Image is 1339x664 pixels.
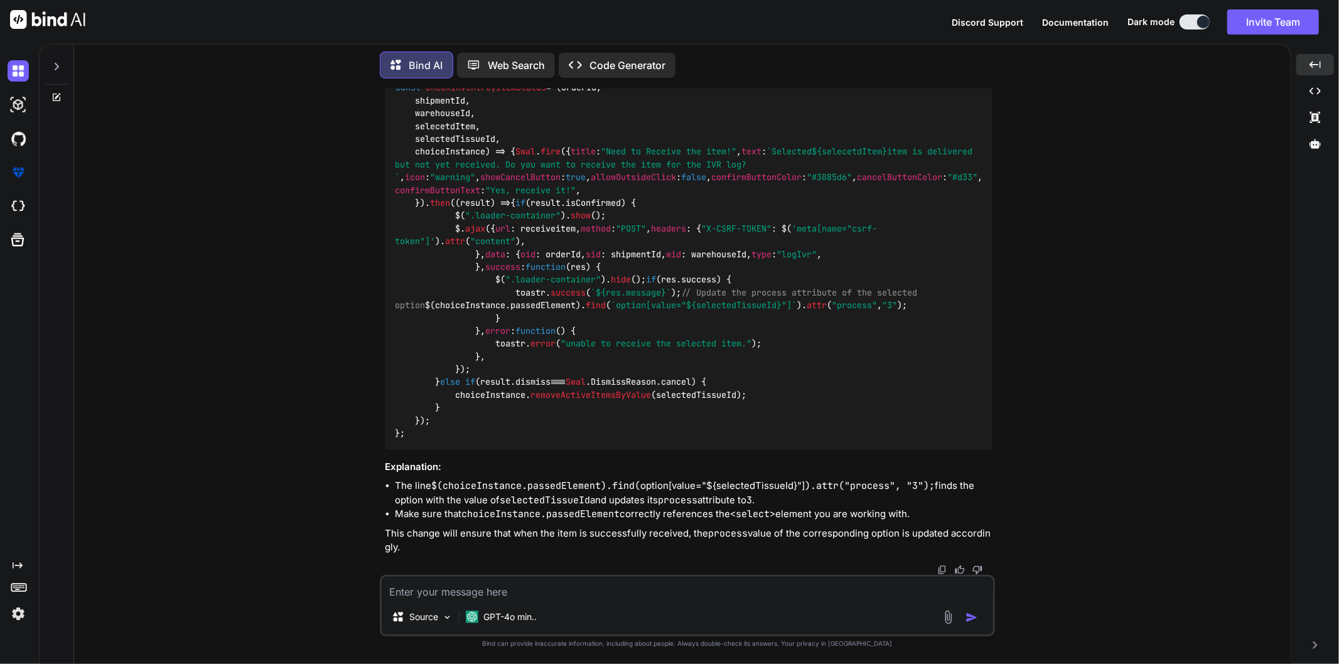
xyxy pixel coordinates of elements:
[515,325,556,336] span: function
[461,508,620,520] code: choiceInstance.passedElement
[947,172,977,183] span: "#d33"
[485,249,505,260] span: data
[708,527,748,540] code: process
[440,377,460,388] span: else
[812,146,887,158] span: ${selecetdItem}
[955,565,965,575] img: like
[385,527,992,555] p: This change will ensure that when the item is successfully received, the value of the correspondi...
[571,146,596,158] span: title
[616,223,646,234] span: "POST"
[485,325,510,336] span: error
[730,508,775,520] code: <select>
[8,162,29,183] img: premium
[666,249,681,260] span: wid
[681,172,706,183] span: false
[500,494,590,506] code: selectedTissueId
[409,611,438,623] p: Source
[646,274,656,286] span: if
[8,94,29,115] img: darkAi-studio
[1227,9,1319,35] button: Invite Team
[551,287,586,298] span: success
[571,261,586,272] span: res
[395,146,977,183] span: `Selected item is delivered but not yet received. Do you want to receive the item for the IVR log?`
[1042,17,1109,28] span: Documentation
[751,249,772,260] span: type
[395,81,982,439] code: = ( ) => { . ({ : , : , : , : , : , : , : , : , }). ( { (result. ) { $( ). (); $. ({ : receiveite...
[611,299,797,311] span: `option[value=" "]`
[566,377,586,388] span: Swal
[611,274,631,286] span: hide
[566,197,621,208] span: isConfirmed
[591,172,676,183] span: allowOutsideClick
[431,479,640,492] code: $(choiceInstance.passedElement).find(
[480,172,561,183] span: showCancelButton
[561,338,751,350] span: "unable to receive the selected item."
[465,210,561,222] span: ".loader-container"
[465,223,485,234] span: ajax
[952,16,1023,29] button: Discord Support
[409,58,443,73] p: Bind AI
[566,172,586,183] span: true
[686,299,782,311] span: ${selectedTissueId}
[1042,16,1109,29] button: Documentation
[460,197,490,208] span: result
[571,210,591,222] span: show
[882,299,897,311] span: "3"
[465,377,475,388] span: if
[711,172,802,183] span: confirmButtonColor
[530,338,556,350] span: error
[525,261,566,272] span: function
[445,236,465,247] span: attr
[8,60,29,82] img: darkChat
[520,249,535,260] span: oid
[442,612,453,623] img: Pick Models
[455,197,510,208] span: ( ) =>
[805,479,935,492] code: ).attr("process", "3");
[832,299,877,311] span: "process"
[10,10,85,29] img: Bind AI
[470,236,515,247] span: "content"
[395,82,601,158] span: orderId, shipmentId, warehouseId, selecetdItem, selectedTissueId, choiceInstance
[430,197,450,208] span: then
[741,146,761,158] span: text
[777,249,817,260] span: "logIvr"
[530,389,651,400] span: removeActiveItemsByValue
[952,17,1023,28] span: Discord Support
[601,146,736,158] span: "Need to Receive the item!"
[581,223,611,234] span: method
[510,299,576,311] span: passedElement
[807,172,852,183] span: "#3085d6"
[395,479,992,507] li: The line option[value="${selectedTissueId}"] finds the option with the value of and updates its a...
[426,82,546,94] span: checkInventroyItemStatus
[591,287,671,298] span: ` `
[430,172,475,183] span: "warning"
[395,287,922,311] span: // Update the process attribute of the selected option
[681,274,716,286] span: success
[466,611,478,623] img: GPT-4o mini
[485,185,576,196] span: "Yes, receive it!"
[965,611,978,624] img: icon
[857,172,942,183] span: cancelButtonColor
[972,565,982,575] img: dislike
[8,128,29,149] img: githubDark
[488,58,545,73] p: Web Search
[495,223,510,234] span: url
[701,223,772,234] span: "X-CSRF-TOKEN"
[1127,16,1175,28] span: Dark mode
[937,565,947,575] img: copy
[515,377,551,388] span: dismiss
[746,494,752,506] code: 3
[405,172,425,183] span: icon
[395,185,480,196] span: confirmButtonText
[380,639,995,648] p: Bind can provide inaccurate information, including about people. Always double-check its answers....
[941,610,955,624] img: attachment
[661,377,691,388] span: cancel
[385,460,992,474] h3: Explanation:
[586,299,606,311] span: find
[540,146,561,158] span: fire
[651,223,686,234] span: headers
[8,603,29,624] img: settings
[505,274,601,286] span: ".loader-container"
[515,197,525,208] span: if
[589,58,665,73] p: Code Generator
